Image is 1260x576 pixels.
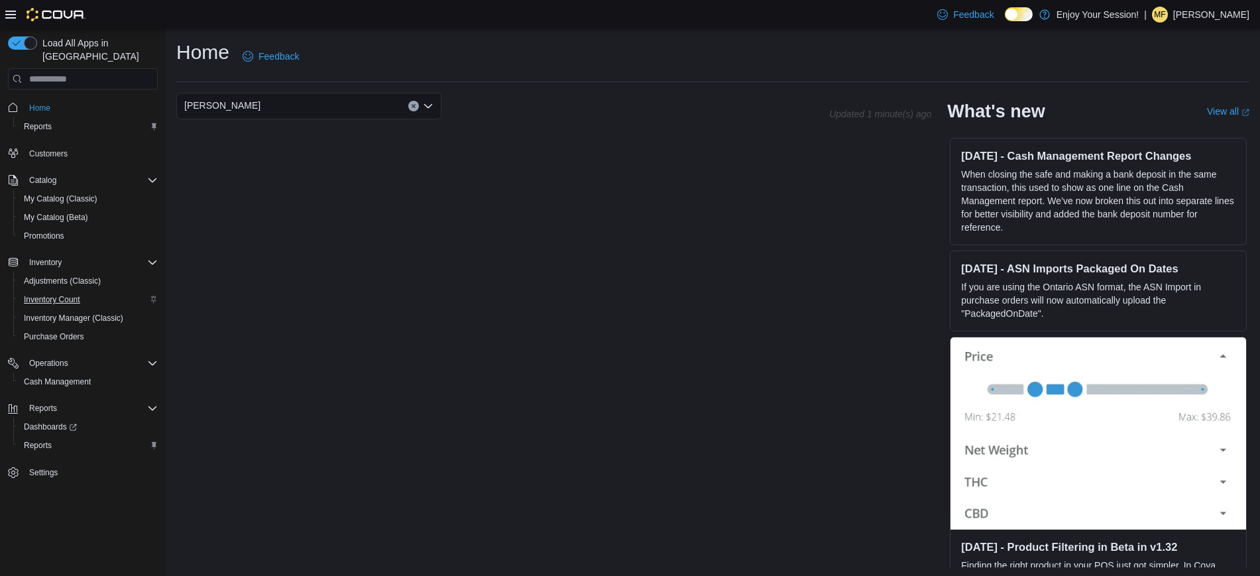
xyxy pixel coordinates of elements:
button: Reports [13,117,163,136]
span: Feedback [953,8,994,21]
button: My Catalog (Classic) [13,190,163,208]
button: Clear input [408,101,419,111]
a: Feedback [932,1,999,28]
a: Home [24,100,56,116]
button: Reports [13,436,163,455]
span: Inventory Count [19,292,158,308]
button: Operations [3,354,163,373]
span: Catalog [24,172,158,188]
button: My Catalog (Beta) [13,208,163,227]
span: My Catalog (Beta) [24,212,88,223]
button: Inventory [24,255,67,270]
a: Adjustments (Classic) [19,273,106,289]
button: Customers [3,144,163,163]
span: Dark Mode [1005,21,1005,22]
span: Cash Management [24,376,91,387]
svg: External link [1241,109,1249,117]
img: Cova [27,8,86,21]
span: MF [1154,7,1165,23]
a: Settings [24,465,63,481]
span: Purchase Orders [19,329,158,345]
span: Adjustments (Classic) [24,276,101,286]
button: Settings [3,463,163,482]
span: Promotions [24,231,64,241]
span: Reports [19,437,158,453]
span: Inventory Manager (Classic) [24,313,123,323]
span: Reports [24,440,52,451]
button: Reports [3,399,163,418]
a: Purchase Orders [19,329,89,345]
span: Operations [29,358,68,369]
button: Cash Management [13,373,163,391]
button: Open list of options [423,101,433,111]
span: Inventory [24,255,158,270]
h3: [DATE] - ASN Imports Packaged On Dates [961,262,1235,275]
h1: Home [176,39,229,66]
button: Catalog [3,171,163,190]
span: Dashboards [19,419,158,435]
h3: [DATE] - Product Filtering in Beta in v1.32 [961,540,1235,553]
a: Promotions [19,228,70,244]
span: Home [29,103,50,113]
h3: [DATE] - Cash Management Report Changes [961,149,1235,162]
a: Reports [19,119,57,135]
span: Inventory Count [24,294,80,305]
span: Inventory [29,257,62,268]
span: My Catalog (Classic) [24,194,97,204]
a: Feedback [237,43,304,70]
span: Reports [24,121,52,132]
span: Operations [24,355,158,371]
p: Updated 1 minute(s) ago [829,109,931,119]
span: Dashboards [24,422,77,432]
a: Inventory Count [19,292,86,308]
span: Customers [24,145,158,162]
span: Home [24,99,158,115]
p: When closing the safe and making a bank deposit in the same transaction, this used to show as one... [961,168,1235,234]
span: Reports [19,119,158,135]
span: Reports [29,403,57,414]
nav: Complex example [8,92,158,516]
div: Mitchell Froom [1152,7,1168,23]
span: Load All Apps in [GEOGRAPHIC_DATA] [37,36,158,63]
button: Inventory [3,253,163,272]
p: [PERSON_NAME] [1173,7,1249,23]
a: My Catalog (Beta) [19,209,93,225]
span: Catalog [29,175,56,186]
button: Reports [24,400,62,416]
a: View allExternal link [1207,106,1249,117]
span: My Catalog (Beta) [19,209,158,225]
span: Promotions [19,228,158,244]
span: My Catalog (Classic) [19,191,158,207]
button: Purchase Orders [13,327,163,346]
p: Enjoy Your Session! [1057,7,1139,23]
h2: What's new [947,101,1045,122]
a: My Catalog (Classic) [19,191,103,207]
span: Inventory Manager (Classic) [19,310,158,326]
a: Customers [24,146,73,162]
button: Operations [24,355,74,371]
span: Settings [24,464,158,481]
p: If you are using the Ontario ASN format, the ASN Import in purchase orders will now automatically... [961,280,1235,320]
span: Feedback [258,50,299,63]
button: Catalog [24,172,62,188]
button: Adjustments (Classic) [13,272,163,290]
a: Dashboards [19,419,82,435]
a: Dashboards [13,418,163,436]
button: Promotions [13,227,163,245]
span: Adjustments (Classic) [19,273,158,289]
button: Inventory Manager (Classic) [13,309,163,327]
button: Home [3,97,163,117]
a: Reports [19,437,57,453]
span: Cash Management [19,374,158,390]
input: Dark Mode [1005,7,1033,21]
a: Cash Management [19,374,96,390]
span: [PERSON_NAME] [184,97,260,113]
span: Reports [24,400,158,416]
span: Purchase Orders [24,331,84,342]
a: Inventory Manager (Classic) [19,310,129,326]
span: Customers [29,148,68,159]
button: Inventory Count [13,290,163,309]
span: Settings [29,467,58,478]
p: | [1144,7,1147,23]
